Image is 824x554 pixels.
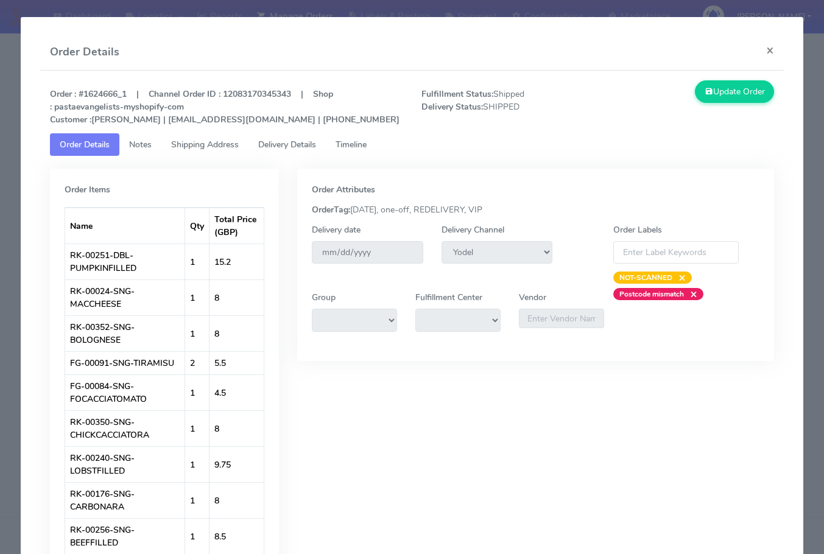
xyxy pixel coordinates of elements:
[171,139,239,150] span: Shipping Address
[210,208,264,244] th: Total Price (GBP)
[336,139,367,150] span: Timeline
[613,223,662,236] label: Order Labels
[185,315,210,351] td: 1
[210,374,264,410] td: 4.5
[412,88,598,126] span: Shipped SHIPPED
[756,34,784,66] button: Close
[185,244,210,279] td: 1
[50,44,119,60] h4: Order Details
[60,139,110,150] span: Order Details
[65,244,185,279] td: RK-00251-DBL-PUMPKINFILLED
[210,351,264,374] td: 5.5
[65,351,185,374] td: FG-00091-SNG-TIRAMISU
[210,446,264,482] td: 9.75
[258,139,316,150] span: Delivery Details
[65,374,185,410] td: FG-00084-SNG-FOCACCIATOMATO
[50,133,774,156] ul: Tabs
[613,241,739,264] input: Enter Label Keywords
[65,446,185,482] td: RK-00240-SNG-LOBSTFILLED
[65,315,185,351] td: RK-00352-SNG-BOLOGNESE
[312,223,361,236] label: Delivery date
[312,184,375,195] strong: Order Attributes
[210,244,264,279] td: 15.2
[619,289,684,299] strong: Postcode mismatch
[519,309,604,328] input: Enter Vendor Name
[65,184,110,195] strong: Order Items
[312,204,350,216] strong: OrderTag:
[303,203,769,216] div: [DATE], one-off, REDELIVERY, VIP
[185,351,210,374] td: 2
[619,273,672,282] strong: NOT-SCANNED
[129,139,152,150] span: Notes
[185,374,210,410] td: 1
[185,279,210,315] td: 1
[684,288,697,300] span: ×
[421,88,493,100] strong: Fulfillment Status:
[695,80,774,103] button: Update Order
[672,272,686,284] span: ×
[65,482,185,518] td: RK-00176-SNG-CARBONARA
[185,208,210,244] th: Qty
[421,101,483,113] strong: Delivery Status:
[442,223,504,236] label: Delivery Channel
[210,315,264,351] td: 8
[50,88,400,125] strong: Order : #1624666_1 | Channel Order ID : 12083170345343 | Shop : pastaevangelists-myshopify-com [P...
[415,291,482,304] label: Fulfillment Center
[185,410,210,446] td: 1
[185,482,210,518] td: 1
[210,482,264,518] td: 8
[65,208,185,244] th: Name
[519,291,546,304] label: Vendor
[210,279,264,315] td: 8
[185,518,210,554] td: 1
[65,410,185,446] td: RK-00350-SNG-CHICKCACCIATORA
[210,518,264,554] td: 8.5
[185,446,210,482] td: 1
[65,518,185,554] td: RK-00256-SNG-BEEFFILLED
[312,291,336,304] label: Group
[210,410,264,446] td: 8
[50,114,91,125] strong: Customer :
[65,279,185,315] td: RK-00024-SNG-MACCHEESE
